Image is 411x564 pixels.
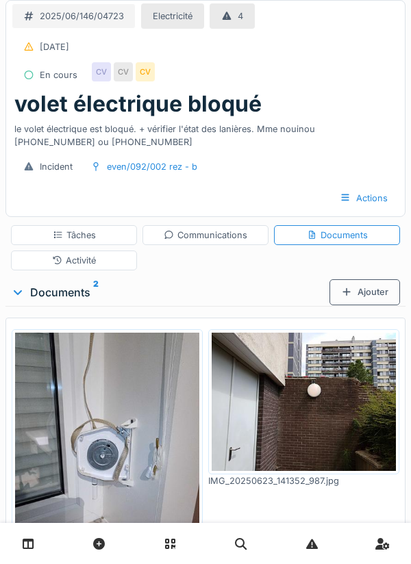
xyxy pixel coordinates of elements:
[238,10,243,23] div: 4
[92,62,111,81] div: CV
[328,185,399,211] div: Actions
[11,284,329,300] div: Documents
[107,160,197,173] div: even/092/002 rez - b
[14,117,397,149] div: le volet électrique est bloqué. + vérifier l'état des lanières. Mme nouinou [PHONE_NUMBER] ou [PH...
[329,279,400,305] div: Ajouter
[164,229,247,242] div: Communications
[208,474,399,487] div: IMG_20250623_141352_987.jpg
[153,10,192,23] div: Electricité
[136,62,155,81] div: CV
[52,254,96,267] div: Activité
[53,229,96,242] div: Tâches
[14,91,262,117] h1: volet électrique bloqué
[40,160,73,173] div: Incident
[307,229,368,242] div: Documents
[93,284,99,300] sup: 2
[40,40,69,53] div: [DATE]
[40,68,77,81] div: En cours
[40,10,124,23] div: 2025/06/146/04723
[114,62,133,81] div: CV
[212,333,396,471] img: 9h77te0fruxdgo2xxeb9j2emcd6b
